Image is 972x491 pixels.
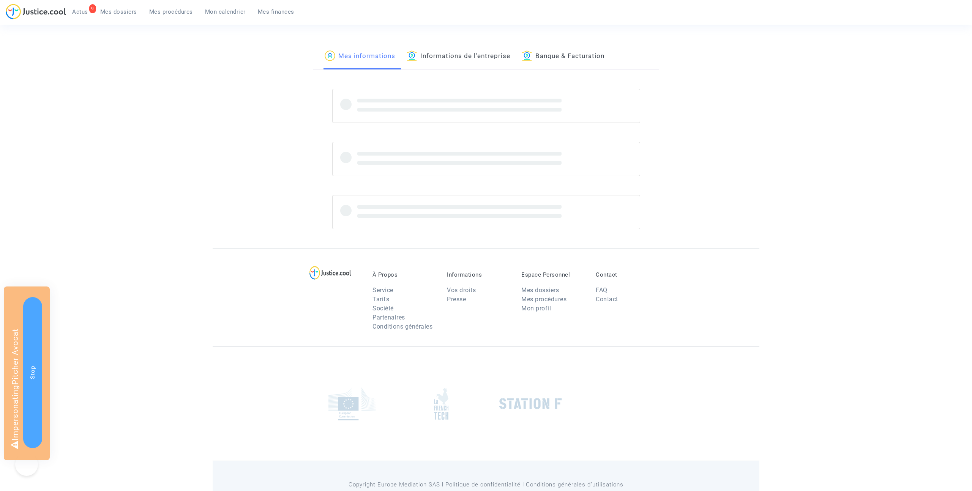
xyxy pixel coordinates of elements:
a: Vos droits [447,286,476,294]
p: Informations [447,271,510,278]
a: Société [372,305,394,312]
span: Mes procédures [149,8,193,15]
a: Mes procédures [143,6,199,17]
a: Mes dossiers [94,6,143,17]
a: Informations de l'entreprise [407,44,510,69]
p: Espace Personnel [521,271,584,278]
a: Conditions générales [372,323,432,330]
a: Mes procédures [521,296,566,303]
span: Stop [29,366,36,379]
img: icon-passager.svg [325,50,335,61]
img: french_tech.png [434,388,448,420]
p: À Propos [372,271,436,278]
a: Partenaires [372,314,405,321]
a: Mes informations [325,44,395,69]
a: Service [372,286,393,294]
div: Impersonating [4,286,50,460]
span: Mes dossiers [100,8,137,15]
span: Mon calendrier [205,8,246,15]
a: Banque & Facturation [522,44,604,69]
img: stationf.png [499,398,562,409]
img: icon-banque.svg [522,50,532,61]
button: Stop [23,297,42,448]
img: europe_commision.png [328,387,376,420]
img: jc-logo.svg [6,4,66,19]
a: Mon calendrier [199,6,252,17]
a: Tarifs [372,296,389,303]
span: Actus [72,8,88,15]
p: Copyright Europe Mediation SAS l Politique de confidentialité l Conditions générales d’utilisa... [313,480,659,489]
div: 9 [89,4,96,13]
img: logo-lg.svg [309,266,352,280]
a: Presse [447,296,466,303]
a: Contact [596,296,618,303]
a: Mon profil [521,305,551,312]
span: Mes finances [258,8,294,15]
a: 9Actus [66,6,94,17]
a: Mes finances [252,6,300,17]
img: icon-banque.svg [407,50,417,61]
a: FAQ [596,286,607,294]
iframe: Help Scout Beacon - Open [15,453,38,476]
a: Mes dossiers [521,286,559,294]
p: Contact [596,271,659,278]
